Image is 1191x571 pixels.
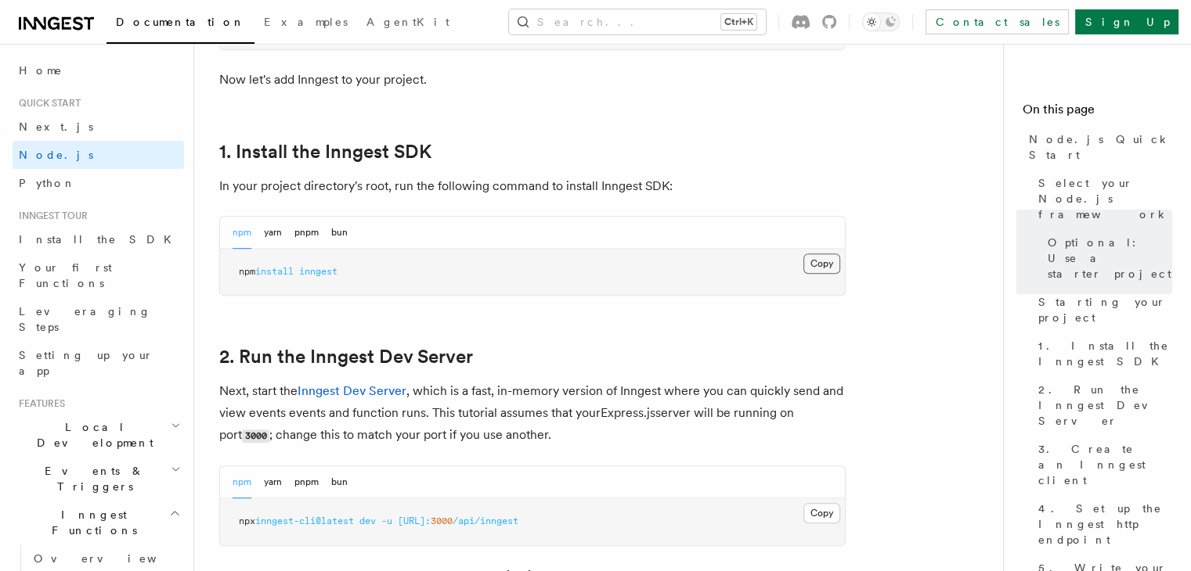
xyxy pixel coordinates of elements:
span: Home [19,63,63,78]
button: Inngest Functions [13,501,184,544]
span: Optional: Use a starter project [1048,235,1172,282]
a: Next.js [13,113,184,141]
kbd: Ctrl+K [721,14,756,30]
span: [URL]: [398,515,431,526]
a: 3. Create an Inngest client [1032,435,1172,494]
span: Documentation [116,16,245,28]
span: AgentKit [366,16,449,28]
span: Setting up your app [19,349,153,377]
span: Install the SDK [19,233,181,246]
a: Optional: Use a starter project [1041,228,1172,288]
a: AgentKit [357,5,459,42]
a: Node.js [13,141,184,169]
span: Events & Triggers [13,463,171,494]
span: Your first Functions [19,261,112,289]
a: Select your Node.js framework [1032,169,1172,228]
button: bun [331,466,348,498]
p: Next, start the , which is a fast, in-memory version of Inngest where you can quickly send and vi... [219,380,846,447]
span: 3. Create an Inngest client [1038,441,1172,488]
code: 3000 [242,429,269,443]
span: dev [359,515,376,526]
a: Home [13,56,184,84]
a: Node.js Quick Start [1023,125,1172,169]
a: Sign Up [1075,9,1178,34]
span: 2. Run the Inngest Dev Server [1038,382,1172,429]
p: Now let's add Inngest to your project. [219,69,846,91]
button: pnpm [294,217,319,249]
span: inngest-cli@latest [255,515,354,526]
button: yarn [264,217,282,249]
span: Inngest Functions [13,507,169,538]
span: 3000 [431,515,453,526]
button: yarn [264,466,282,498]
a: Contact sales [926,9,1069,34]
a: Inngest Dev Server [298,383,406,398]
span: Examples [264,16,348,28]
span: inngest [299,266,337,277]
h4: On this page [1023,100,1172,125]
a: 2. Run the Inngest Dev Server [219,346,473,368]
a: Starting your project [1032,288,1172,332]
span: Select your Node.js framework [1038,175,1172,222]
button: bun [331,217,348,249]
span: Local Development [13,419,171,451]
a: Your first Functions [13,253,184,297]
a: Leveraging Steps [13,297,184,341]
span: Features [13,397,65,410]
span: Leveraging Steps [19,305,151,333]
span: Node.js Quick Start [1029,131,1172,163]
p: In your project directory's root, run the following command to install Inngest SDK: [219,175,846,197]
a: 1. Install the Inngest SDK [219,141,431,163]
button: Toggle dark mode [862,13,900,31]
button: Copy [803,503,840,523]
button: Search...Ctrl+K [509,9,766,34]
button: npm [233,217,251,249]
a: 4. Set up the Inngest http endpoint [1032,494,1172,554]
a: Python [13,169,184,197]
span: npx [239,515,255,526]
span: /api/inngest [453,515,518,526]
span: Overview [34,552,195,565]
span: Next.js [19,120,93,133]
span: 1. Install the Inngest SDK [1038,338,1172,369]
a: 2. Run the Inngest Dev Server [1032,375,1172,435]
span: npm [239,266,255,277]
a: Install the SDK [13,225,184,253]
button: Events & Triggers [13,457,184,501]
span: 4. Set up the Inngest http endpoint [1038,501,1172,548]
span: install [255,266,294,277]
button: Copy [803,253,840,274]
a: Setting up your app [13,341,184,385]
span: -u [381,515,392,526]
button: Local Development [13,413,184,457]
a: Examples [254,5,357,42]
span: Starting your project [1038,294,1172,325]
a: Documentation [106,5,254,44]
span: Quick start [13,97,81,110]
a: 1. Install the Inngest SDK [1032,332,1172,375]
button: npm [233,466,251,498]
span: Python [19,177,76,189]
button: pnpm [294,466,319,498]
span: Inngest tour [13,210,88,222]
span: Node.js [19,149,93,161]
